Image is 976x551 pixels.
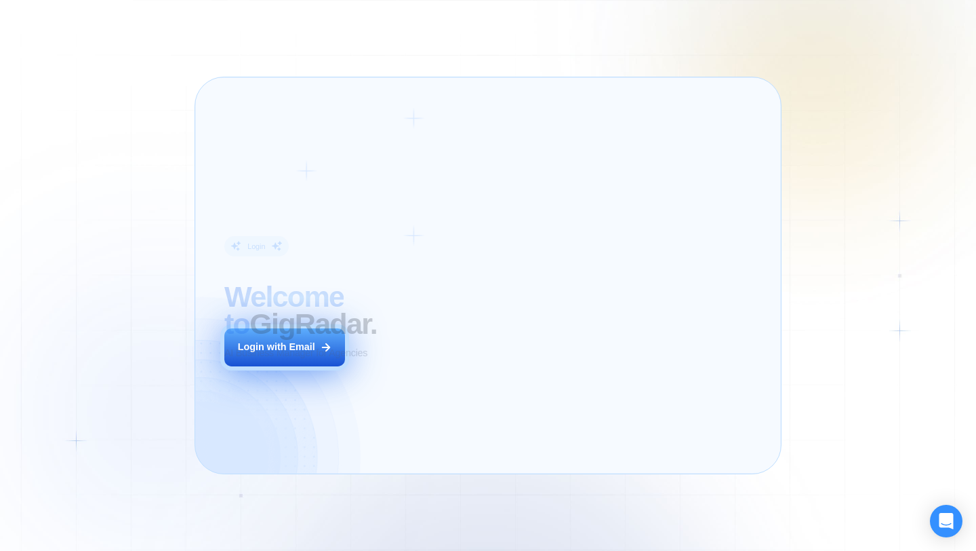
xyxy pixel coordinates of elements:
span: Welcome to [224,280,344,340]
div: Login with Email [238,341,315,354]
h2: ‍ GigRadar. [224,284,446,337]
div: Open Intercom Messenger [930,505,962,537]
p: AI Business Manager for Agencies [224,347,367,360]
div: Login [247,242,265,251]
